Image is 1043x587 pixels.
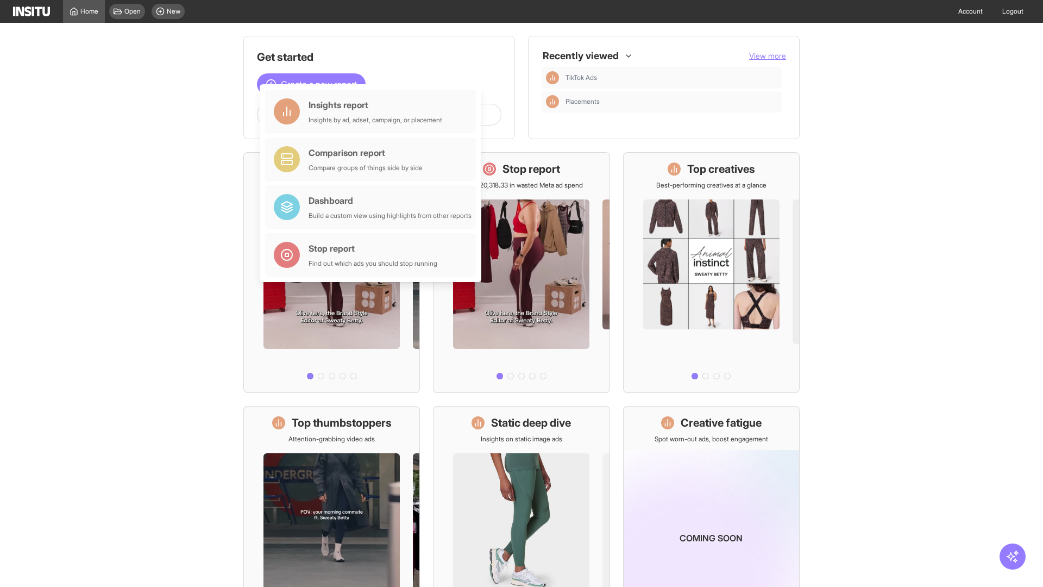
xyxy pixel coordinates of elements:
[257,73,366,95] button: Create a new report
[546,95,559,108] div: Insights
[566,97,600,106] span: Placements
[13,7,50,16] img: Logo
[546,71,559,84] div: Insights
[481,435,562,444] p: Insights on static image ads
[309,116,442,124] div: Insights by ad, adset, campaign, or placement
[749,51,786,60] span: View more
[309,194,472,207] div: Dashboard
[566,97,777,106] span: Placements
[433,152,610,393] a: Stop reportSave £20,318.33 in wasted Meta ad spend
[566,73,777,82] span: TikTok Ads
[257,49,501,65] h1: Get started
[460,181,583,190] p: Save £20,318.33 in wasted Meta ad spend
[80,7,98,16] span: Home
[167,7,180,16] span: New
[292,415,392,430] h1: Top thumbstoppers
[309,211,472,220] div: Build a custom view using highlights from other reports
[491,415,571,430] h1: Static deep dive
[124,7,141,16] span: Open
[309,164,423,172] div: Compare groups of things side by side
[749,51,786,61] button: View more
[309,98,442,111] div: Insights report
[502,161,560,177] h1: Stop report
[566,73,597,82] span: TikTok Ads
[309,259,437,268] div: Find out which ads you should stop running
[687,161,755,177] h1: Top creatives
[309,146,423,159] div: Comparison report
[288,435,375,444] p: Attention-grabbing video ads
[623,152,800,393] a: Top creativesBest-performing creatives at a glance
[309,242,437,255] div: Stop report
[281,78,357,91] span: Create a new report
[656,181,766,190] p: Best-performing creatives at a glance
[243,152,420,393] a: What's live nowSee all active ads instantly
